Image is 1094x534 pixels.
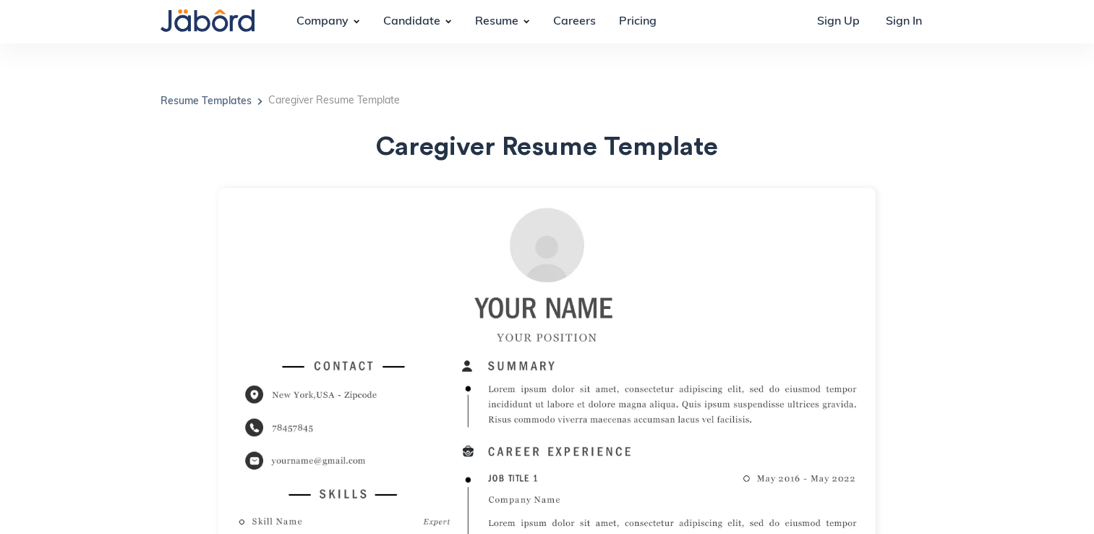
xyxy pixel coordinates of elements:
[285,2,360,41] div: Company
[372,2,452,41] div: Candidate
[463,2,530,41] div: Resume
[268,96,400,106] h5: Caregiver Resume Template
[874,2,933,41] a: Sign In
[161,133,934,162] h1: Caregiver Resume Template
[542,2,607,41] a: Careers
[607,2,668,41] a: Pricing
[805,2,871,41] a: Sign Up
[161,97,252,107] a: Resume Templates
[161,9,255,32] img: Jabord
